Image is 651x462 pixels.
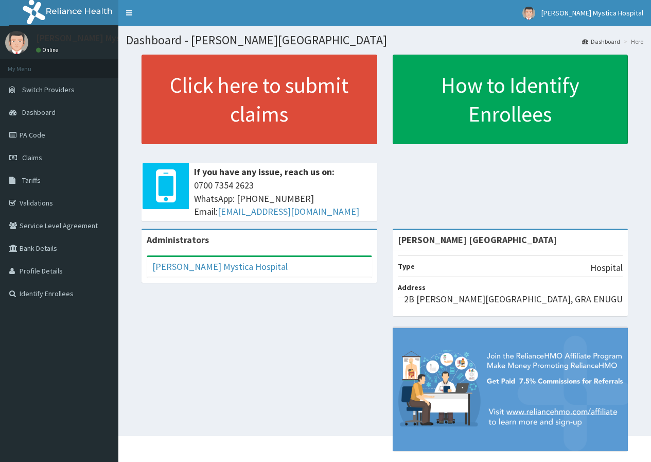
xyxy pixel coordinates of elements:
img: User Image [5,31,28,54]
h1: Dashboard - [PERSON_NAME][GEOGRAPHIC_DATA] [126,33,643,47]
a: Click here to submit claims [142,55,377,144]
a: Online [36,46,61,54]
span: 0700 7354 2623 WhatsApp: [PHONE_NUMBER] Email: [194,179,372,218]
span: Switch Providers [22,85,75,94]
b: Type [398,262,415,271]
b: If you have any issue, reach us on: [194,166,335,178]
b: Administrators [147,234,209,246]
a: [PERSON_NAME] Mystica Hospital [152,261,288,272]
p: Hospital [590,261,623,275]
strong: [PERSON_NAME] [GEOGRAPHIC_DATA] [398,234,557,246]
span: Claims [22,153,42,162]
p: [PERSON_NAME] Mystica Hospital [36,33,172,43]
a: Dashboard [582,37,620,46]
p: 2B [PERSON_NAME][GEOGRAPHIC_DATA], GRA ENUGU [404,293,623,306]
li: Here [621,37,643,46]
b: Address [398,283,426,292]
a: [EMAIL_ADDRESS][DOMAIN_NAME] [218,206,359,217]
a: How to Identify Enrollees [393,55,628,144]
span: Dashboard [22,108,56,117]
span: [PERSON_NAME] Mystica Hospital [541,8,643,18]
img: provider-team-banner.png [393,328,628,451]
span: Tariffs [22,176,41,185]
img: User Image [522,7,535,20]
